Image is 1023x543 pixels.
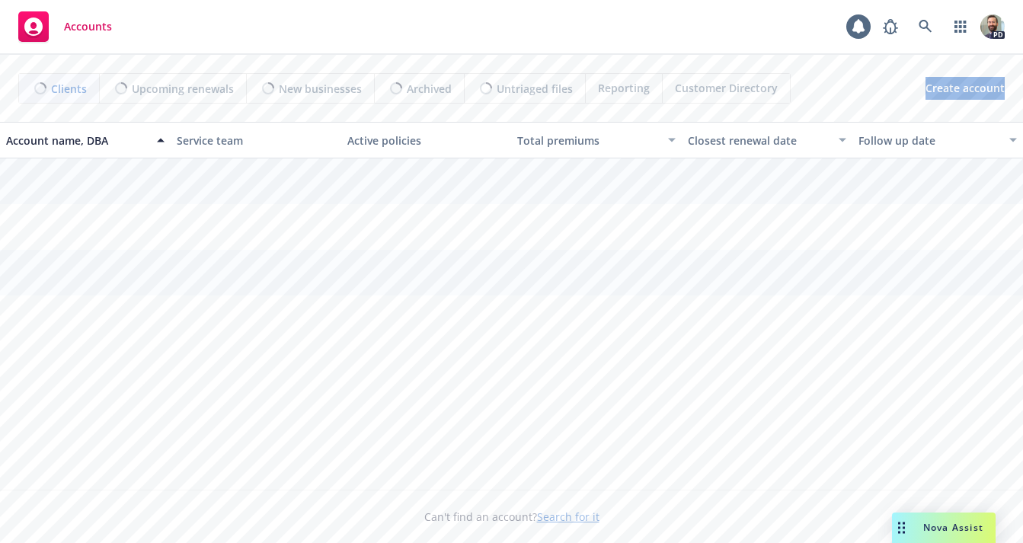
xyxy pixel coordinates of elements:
img: photo [980,14,1005,39]
a: Accounts [12,5,118,48]
a: Report a Bug [875,11,906,42]
div: Drag to move [892,513,911,543]
span: New businesses [279,81,362,97]
button: Service team [171,122,341,158]
button: Nova Assist [892,513,996,543]
div: Total premiums [517,133,659,149]
div: Follow up date [858,133,1000,149]
a: Create account [925,77,1005,100]
div: Account name, DBA [6,133,148,149]
div: Active policies [347,133,506,149]
button: Active policies [341,122,512,158]
span: Customer Directory [675,80,778,96]
span: Untriaged files [497,81,573,97]
span: Reporting [598,80,650,96]
button: Closest renewal date [682,122,852,158]
a: Search [910,11,941,42]
div: Service team [177,133,335,149]
a: Search for it [537,509,599,524]
div: Closest renewal date [688,133,830,149]
span: Archived [407,81,452,97]
button: Total premiums [511,122,682,158]
span: Create account [925,74,1005,103]
a: Switch app [945,11,976,42]
span: Nova Assist [923,521,983,534]
button: Follow up date [852,122,1023,158]
span: Clients [51,81,87,97]
span: Upcoming renewals [132,81,234,97]
span: Accounts [64,21,112,33]
span: Can't find an account? [424,509,599,525]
